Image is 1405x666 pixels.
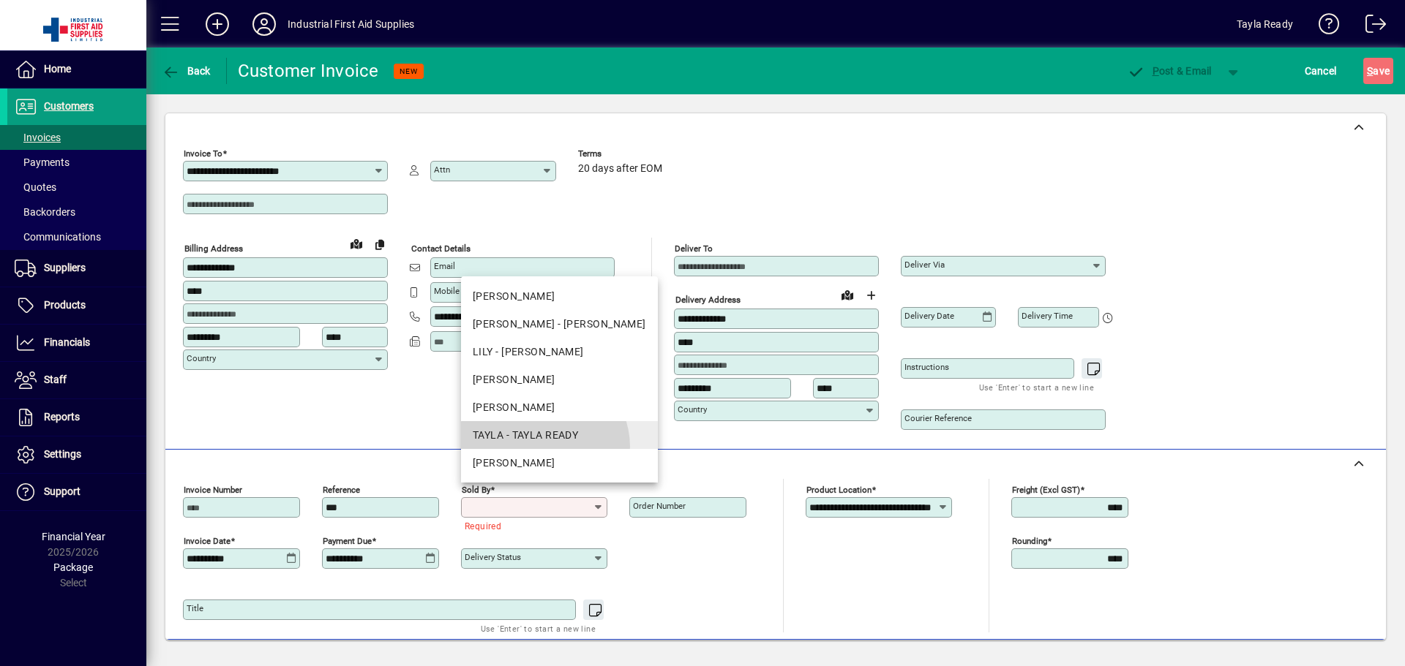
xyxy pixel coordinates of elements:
[345,232,368,255] a: View on map
[44,299,86,311] span: Products
[461,449,658,477] mat-option: TRUDY - TRUDY DARCY
[7,325,146,361] a: Financials
[44,374,67,385] span: Staff
[7,474,146,510] a: Support
[678,404,707,415] mat-label: Country
[15,132,61,143] span: Invoices
[1012,485,1080,495] mat-label: Freight (excl GST)
[836,283,859,306] a: View on map
[465,552,521,562] mat-label: Delivery status
[7,125,146,150] a: Invoices
[7,399,146,436] a: Reports
[1355,3,1387,50] a: Logout
[184,148,222,159] mat-label: Invoice To
[473,317,646,332] div: [PERSON_NAME] - [PERSON_NAME]
[323,485,360,495] mat-label: Reference
[44,411,80,423] span: Reports
[42,531,105,542] span: Financial Year
[15,156,70,168] span: Payments
[904,260,945,270] mat-label: Deliver via
[7,175,146,200] a: Quotes
[187,603,203,613] mat-label: Title
[1022,311,1073,321] mat-label: Delivery time
[1127,65,1212,77] span: ost & Email
[1120,58,1219,84] button: Post & Email
[146,58,227,84] app-page-header-button: Back
[904,362,949,372] mat-label: Instructions
[44,100,94,112] span: Customers
[473,289,646,304] div: [PERSON_NAME]
[979,379,1094,396] mat-hint: Use 'Enter' to start a new line
[44,336,90,348] span: Financials
[904,413,972,423] mat-label: Courier Reference
[434,286,460,296] mat-label: Mobile
[462,485,490,495] mat-label: Sold by
[44,63,71,75] span: Home
[1153,65,1159,77] span: P
[465,518,596,533] mat-error: Required
[434,261,455,271] mat-label: Email
[461,282,658,310] mat-option: BECKY - BECKY TUNG
[194,11,241,37] button: Add
[461,338,658,366] mat-option: LILY - LILY SEXTONE
[44,485,80,497] span: Support
[473,372,646,387] div: [PERSON_NAME]
[7,224,146,249] a: Communications
[578,149,666,159] span: Terms
[1308,3,1340,50] a: Knowledge Base
[675,243,713,254] mat-label: Deliver To
[1367,59,1390,83] span: ave
[633,501,686,511] mat-label: Order number
[461,366,658,393] mat-option: ROB - ROBERT KAUIE
[1363,58,1393,84] button: Save
[238,59,379,83] div: Customer Invoice
[7,362,146,398] a: Staff
[578,163,662,175] span: 20 days after EOM
[7,200,146,224] a: Backorders
[288,12,414,36] div: Industrial First Aid Supplies
[1301,58,1341,84] button: Cancel
[1237,12,1293,36] div: Tayla Ready
[7,51,146,88] a: Home
[7,287,146,324] a: Products
[187,353,216,363] mat-label: Country
[7,150,146,175] a: Payments
[53,561,93,573] span: Package
[44,262,86,273] span: Suppliers
[473,344,646,360] div: LILY - [PERSON_NAME]
[44,448,81,460] span: Settings
[184,485,242,495] mat-label: Invoice number
[461,310,658,338] mat-option: FIONA - FIONA MCEWEN
[15,231,101,243] span: Communications
[904,311,954,321] mat-label: Delivery date
[473,400,646,415] div: [PERSON_NAME]
[461,393,658,421] mat-option: ROSS - ROSS SEXTONE
[481,620,596,637] mat-hint: Use 'Enter' to start a new line
[859,284,883,307] button: Choose address
[473,428,646,443] div: TAYLA - TAYLA READY
[368,232,391,256] button: Copy to Delivery address
[806,485,872,495] mat-label: Product location
[1305,59,1337,83] span: Cancel
[15,181,56,193] span: Quotes
[461,421,658,449] mat-option: TAYLA - TAYLA READY
[323,536,372,546] mat-label: Payment due
[184,536,231,546] mat-label: Invoice date
[1367,65,1373,77] span: S
[241,11,288,37] button: Profile
[1012,536,1047,546] mat-label: Rounding
[434,164,450,175] mat-label: Attn
[7,250,146,287] a: Suppliers
[162,65,211,77] span: Back
[473,455,646,471] div: [PERSON_NAME]
[158,58,214,84] button: Back
[15,206,75,218] span: Backorders
[7,436,146,473] a: Settings
[400,67,418,76] span: NEW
